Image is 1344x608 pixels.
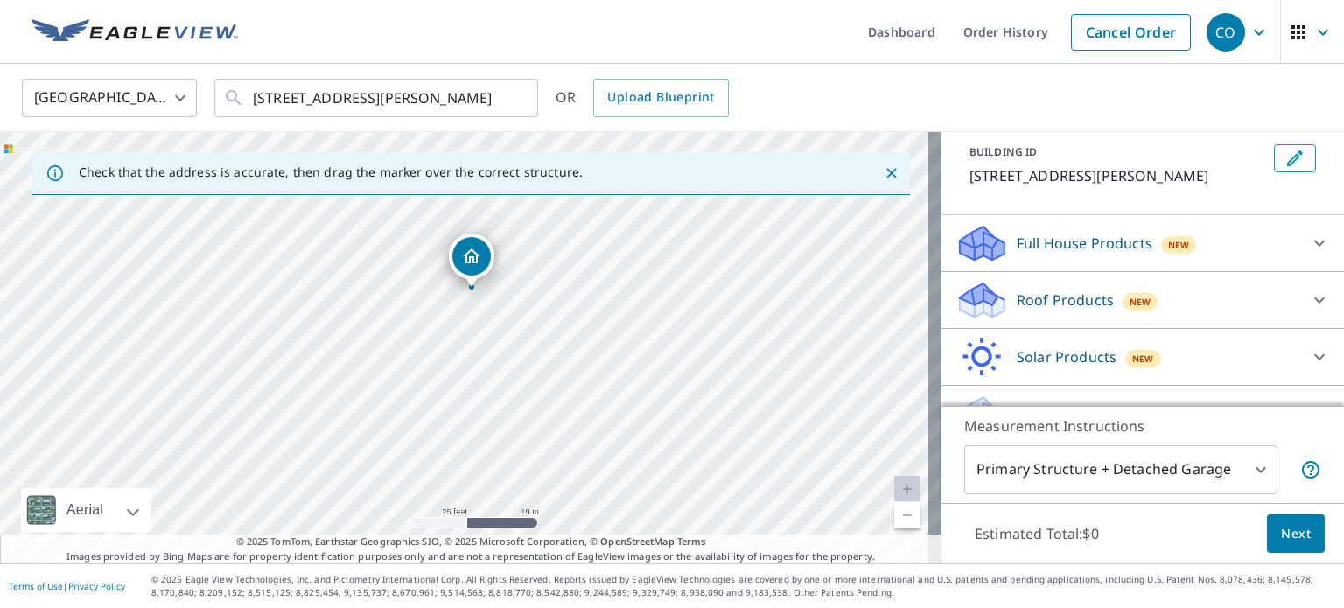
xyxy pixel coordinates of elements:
button: Next [1267,514,1325,554]
div: Solar ProductsNew [955,336,1330,378]
p: Walls Products [1017,403,1117,424]
a: Privacy Policy [68,580,125,592]
div: Dropped pin, building 1, Residential property, 7730 Highway 78 Dora, AL 35062 [449,234,494,288]
a: OpenStreetMap [600,535,674,548]
div: OR [556,79,729,117]
div: Full House ProductsNew [955,222,1330,264]
span: © 2025 TomTom, Earthstar Geographics SIO, © 2025 Microsoft Corporation, © [236,535,706,549]
a: Terms [677,535,706,548]
p: Solar Products [1017,346,1116,367]
img: EV Logo [31,19,238,45]
div: Aerial [61,488,108,532]
a: Cancel Order [1071,14,1191,51]
button: Close [880,162,903,185]
a: Current Level 20, Zoom In Disabled [894,476,920,502]
span: New [1168,238,1190,252]
span: New [1132,352,1154,366]
span: Upload Blueprint [607,87,714,108]
a: Current Level 20, Zoom Out [894,502,920,528]
p: Measurement Instructions [964,416,1321,437]
p: Check that the address is accurate, then drag the marker over the correct structure. [79,164,583,180]
span: New [1130,295,1151,309]
p: Estimated Total: $0 [961,514,1113,553]
input: Search by address or latitude-longitude [253,73,502,122]
p: Full House Products [1017,233,1152,254]
div: Aerial [21,488,151,532]
p: Roof Products [1017,290,1114,311]
div: Primary Structure + Detached Garage [964,445,1277,494]
p: | [9,581,125,591]
a: Upload Blueprint [593,79,728,117]
div: [GEOGRAPHIC_DATA] [22,73,197,122]
span: Next [1281,523,1311,545]
p: [STREET_ADDRESS][PERSON_NAME] [969,165,1267,186]
p: © 2025 Eagle View Technologies, Inc. and Pictometry International Corp. All Rights Reserved. Repo... [151,573,1335,599]
a: Terms of Use [9,580,63,592]
div: Walls ProductsNew [955,393,1330,435]
span: Your report will include the primary structure and a detached garage if one exists. [1300,459,1321,480]
button: Edit building 1 [1274,144,1316,172]
div: Roof ProductsNew [955,279,1330,321]
div: CO [1207,13,1245,52]
p: BUILDING ID [969,144,1037,159]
